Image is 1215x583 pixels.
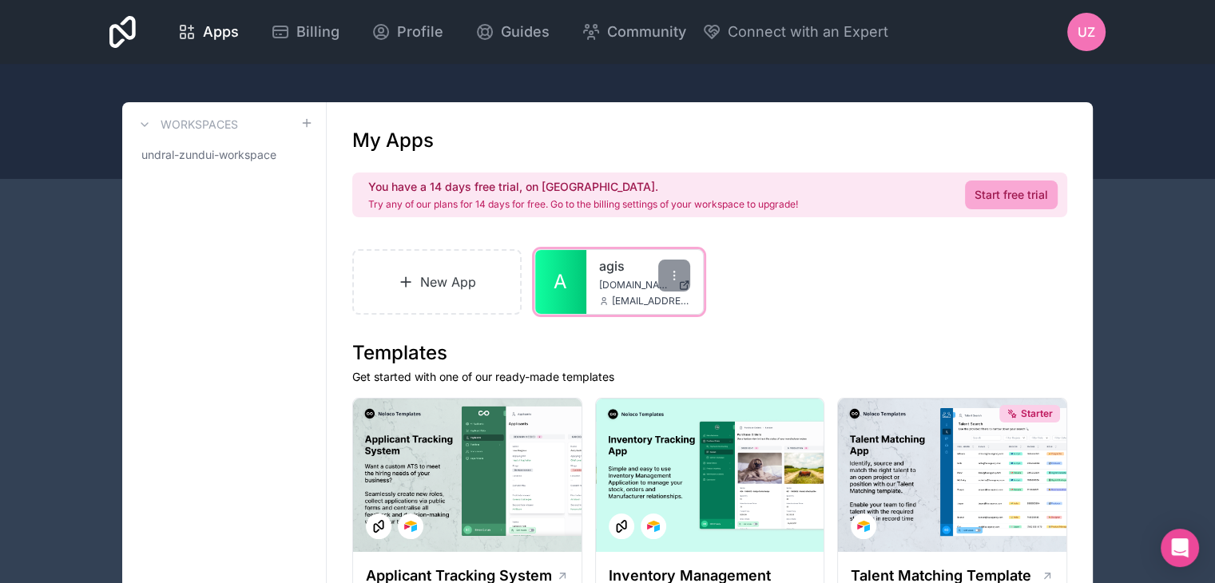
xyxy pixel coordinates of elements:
[352,340,1067,366] h1: Templates
[728,21,888,43] span: Connect with an Expert
[857,520,870,533] img: Airtable Logo
[203,21,239,43] span: Apps
[1161,529,1199,567] div: Open Intercom Messenger
[404,520,417,533] img: Airtable Logo
[569,14,699,50] a: Community
[135,115,238,134] a: Workspaces
[501,21,550,43] span: Guides
[258,14,352,50] a: Billing
[161,117,238,133] h3: Workspaces
[463,14,562,50] a: Guides
[135,141,313,169] a: undral-zundui-workspace
[599,279,690,291] a: [DOMAIN_NAME]
[359,14,456,50] a: Profile
[165,14,252,50] a: Apps
[141,147,276,163] span: undral-zundui-workspace
[1078,22,1095,42] span: UZ
[965,180,1058,209] a: Start free trial
[554,269,567,295] span: A
[352,128,434,153] h1: My Apps
[352,249,522,315] a: New App
[647,520,660,533] img: Airtable Logo
[702,21,888,43] button: Connect with an Expert
[599,279,672,291] span: [DOMAIN_NAME]
[612,295,690,307] span: [EMAIL_ADDRESS][DOMAIN_NAME]
[1021,407,1053,420] span: Starter
[397,21,443,43] span: Profile
[368,198,798,211] p: Try any of our plans for 14 days for free. Go to the billing settings of your workspace to upgrade!
[535,250,586,314] a: A
[368,179,798,195] h2: You have a 14 days free trial, on [GEOGRAPHIC_DATA].
[352,369,1067,385] p: Get started with one of our ready-made templates
[607,21,686,43] span: Community
[296,21,339,43] span: Billing
[599,256,690,276] a: agis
